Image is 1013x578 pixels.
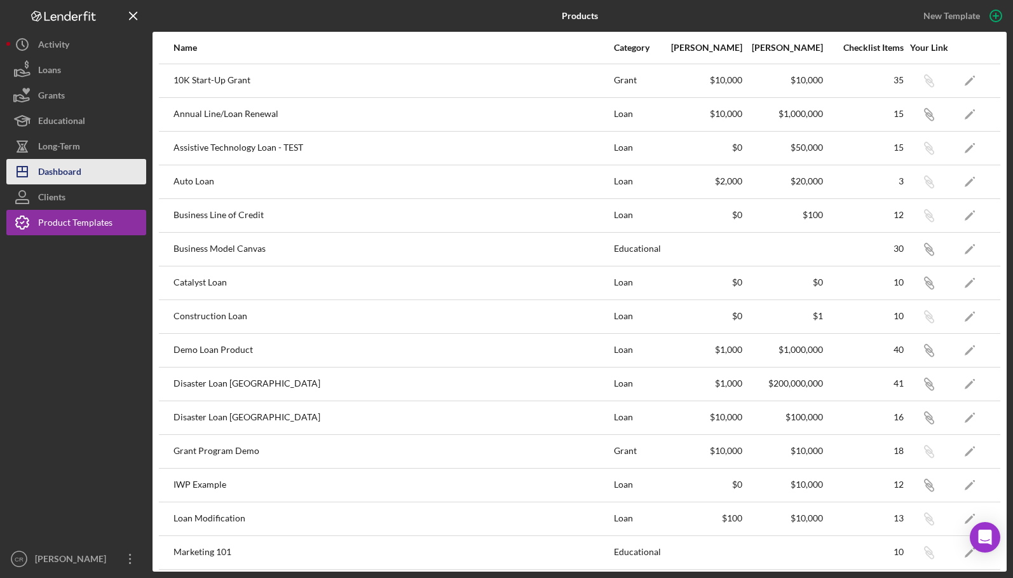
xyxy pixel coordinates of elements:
div: 12 [824,210,904,220]
div: Loan [614,267,662,299]
div: 18 [824,446,904,456]
button: Grants [6,83,146,108]
div: Auto Loan [173,166,613,198]
div: $1,000,000 [744,109,823,119]
div: Annual Line/Loan Renewal [173,99,613,130]
div: $10,000 [663,412,742,422]
div: Loan [614,132,662,164]
div: Disaster Loan [GEOGRAPHIC_DATA] [173,402,613,434]
div: Loan [614,368,662,400]
div: Demo Loan Product [173,334,613,366]
div: $0 [663,277,742,287]
div: 16 [824,412,904,422]
div: Educational [614,233,662,265]
button: Activity [6,32,146,57]
button: New Template [916,6,1007,25]
div: $1,000 [663,378,742,389]
div: 15 [824,109,904,119]
div: 40 [824,345,904,355]
button: CR[PERSON_NAME] [6,546,146,572]
button: Product Templates [6,210,146,235]
button: Long-Term [6,134,146,159]
div: Checklist Items [824,43,904,53]
div: [PERSON_NAME] [744,43,823,53]
div: [PERSON_NAME] [663,43,742,53]
div: IWP Example [173,469,613,501]
div: $100 [663,513,742,523]
div: Loan [614,469,662,501]
b: Products [562,11,598,21]
div: 3 [824,176,904,186]
div: $10,000 [744,479,823,490]
div: $1,000 [663,345,742,355]
div: Category [614,43,662,53]
div: Marketing 101 [173,537,613,568]
div: $100 [744,210,823,220]
div: Loans [38,57,61,86]
div: 10 [824,311,904,321]
div: $10,000 [744,75,823,85]
div: Your Link [905,43,953,53]
div: $2,000 [663,176,742,186]
div: $10,000 [663,109,742,119]
div: 10 [824,277,904,287]
div: $10,000 [663,446,742,456]
div: $0 [744,277,823,287]
div: 30 [824,244,904,254]
button: Dashboard [6,159,146,184]
div: Grant [614,65,662,97]
div: Loan Modification [173,503,613,535]
div: 41 [824,378,904,389]
div: Loan [614,503,662,535]
div: $20,000 [744,176,823,186]
div: Long-Term [38,134,80,162]
button: Clients [6,184,146,210]
div: 12 [824,479,904,490]
div: $1,000,000 [744,345,823,355]
div: Educational [614,537,662,568]
div: Grant [614,436,662,467]
button: Educational [6,108,146,134]
div: Grant Program Demo [173,436,613,467]
div: Loan [614,301,662,333]
div: Loan [614,402,662,434]
div: $200,000,000 [744,378,823,389]
div: $100,000 [744,412,823,422]
div: $10,000 [744,446,823,456]
div: Catalyst Loan [173,267,613,299]
div: $10,000 [744,513,823,523]
div: Disaster Loan [GEOGRAPHIC_DATA] [173,368,613,400]
div: Business Line of Credit [173,200,613,231]
div: 10K Start-Up Grant [173,65,613,97]
div: Construction Loan [173,301,613,333]
button: Loans [6,57,146,83]
div: $0 [663,311,742,321]
div: $0 [663,210,742,220]
div: Educational [38,108,85,137]
div: 15 [824,142,904,153]
div: Assistive Technology Loan - TEST [173,132,613,164]
div: $50,000 [744,142,823,153]
div: Name [173,43,613,53]
div: $0 [663,479,742,490]
div: Activity [38,32,69,60]
div: Product Templates [38,210,112,238]
div: $10,000 [663,75,742,85]
div: $0 [663,142,742,153]
div: Loan [614,334,662,366]
div: [PERSON_NAME] [32,546,114,575]
div: Dashboard [38,159,81,188]
div: Business Model Canvas [173,233,613,265]
div: 13 [824,513,904,523]
div: Loan [614,99,662,130]
div: Open Intercom Messenger [970,522,1000,553]
div: Loan [614,166,662,198]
